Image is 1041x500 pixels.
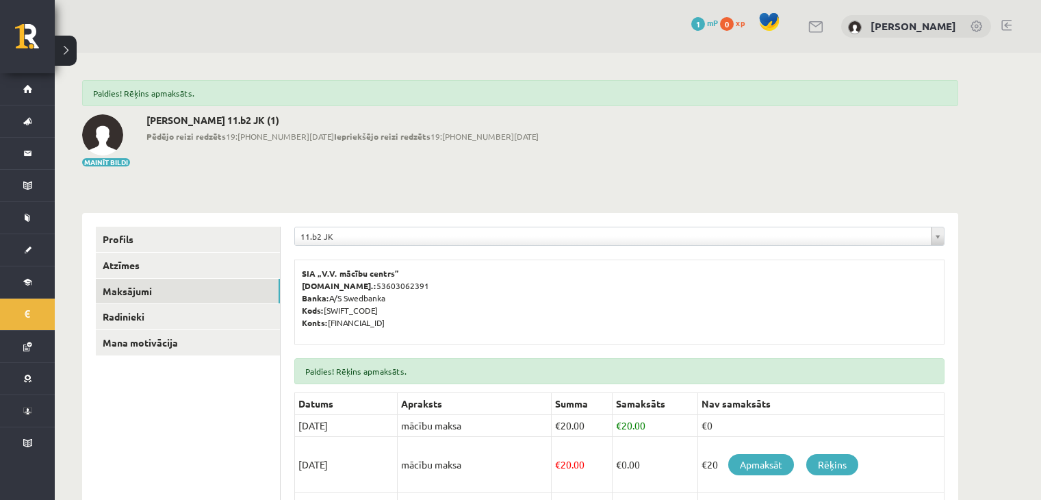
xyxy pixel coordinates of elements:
a: Apmaksāt [728,454,794,475]
a: Rīgas 1. Tālmācības vidusskola [15,24,55,58]
a: Mana motivācija [96,330,280,355]
td: €20 [697,437,944,493]
b: Banka: [302,292,329,303]
a: 0 xp [720,17,751,28]
b: [DOMAIN_NAME].: [302,280,376,291]
span: 19:[PHONE_NUMBER][DATE] 19:[PHONE_NUMBER][DATE] [146,130,539,142]
span: 1 [691,17,705,31]
th: Nav samaksāts [697,393,944,415]
b: Konts: [302,317,328,328]
span: 11.b2 JK [300,227,926,245]
span: € [616,419,621,432]
td: [DATE] [295,437,398,493]
b: SIA „V.V. mācību centrs” [302,268,400,279]
span: € [555,458,561,471]
b: Iepriekšējo reizi redzēts [334,131,430,142]
a: [PERSON_NAME] [871,19,956,33]
span: € [616,458,621,471]
td: 20.00 [612,415,697,437]
td: 20.00 [552,415,613,437]
td: mācību maksa [398,415,552,437]
a: Atzīmes [96,253,280,278]
th: Samaksāts [612,393,697,415]
a: Radinieki [96,304,280,329]
span: 0 [720,17,734,31]
td: €0 [697,415,944,437]
span: xp [736,17,745,28]
th: Apraksts [398,393,552,415]
td: 20.00 [552,437,613,493]
img: Elizabete Melngalve [82,114,123,155]
button: Mainīt bildi [82,158,130,166]
div: Paldies! Rēķins apmaksāts. [82,80,958,106]
span: mP [707,17,718,28]
b: Pēdējo reizi redzēts [146,131,226,142]
td: [DATE] [295,415,398,437]
span: € [555,419,561,432]
p: 53603062391 A/S Swedbanka [SWIFT_CODE] [FINANCIAL_ID] [302,267,937,329]
a: 11.b2 JK [295,227,944,245]
div: Paldies! Rēķins apmaksāts. [294,358,944,384]
td: mācību maksa [398,437,552,493]
a: 1 mP [691,17,718,28]
img: Elizabete Melngalve [848,21,862,34]
b: Kods: [302,305,324,316]
a: Profils [96,227,280,252]
a: Rēķins [806,454,858,475]
th: Datums [295,393,398,415]
th: Summa [552,393,613,415]
td: 0.00 [612,437,697,493]
a: Maksājumi [96,279,280,304]
h2: [PERSON_NAME] 11.b2 JK (1) [146,114,539,126]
